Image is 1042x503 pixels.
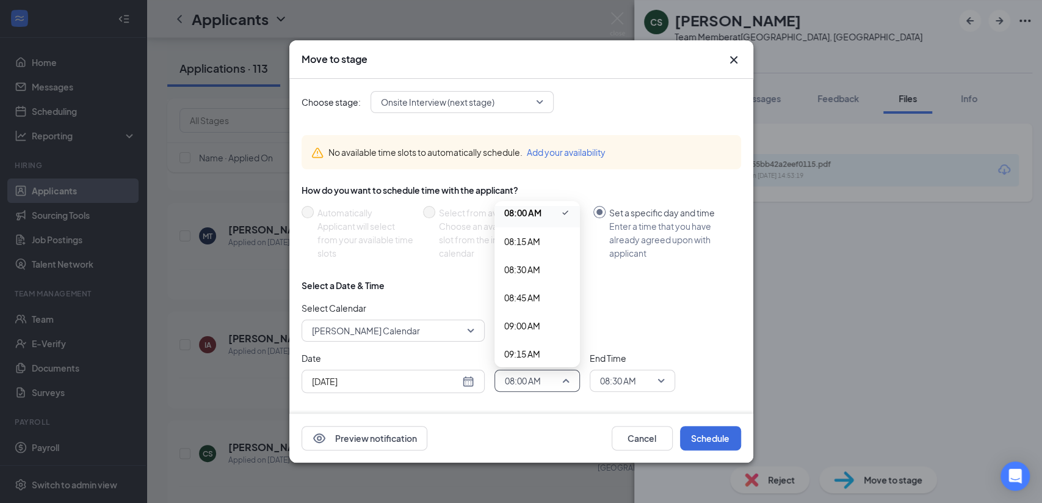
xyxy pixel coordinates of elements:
span: 08:30 AM [504,263,540,276]
div: Select from availability [439,206,584,219]
span: 08:45 AM [504,291,540,304]
div: Set a specific day and time [609,206,731,219]
svg: Warning [311,147,324,159]
svg: Checkmark [560,205,570,220]
span: Onsite Interview (next stage) [381,93,494,111]
span: 08:00 AM [505,372,541,390]
div: Applicant will select from your available time slots [317,219,413,260]
span: 08:15 AM [504,235,540,248]
span: 08:00 AM [504,206,541,219]
span: End Time [590,351,675,365]
span: 09:00 AM [504,319,540,332]
div: Automatically [317,206,413,219]
div: Enter a time that you have already agreed upon with applicant [609,219,731,260]
svg: Cross [726,53,741,67]
div: How do you want to schedule time with the applicant? [302,184,741,196]
button: Cancel [612,426,673,450]
h3: Move to stage [302,53,367,66]
button: Add your availability [527,145,606,159]
div: Select a Date & Time [302,279,385,292]
span: 08:30 AM [600,372,636,390]
button: EyePreview notification [302,426,427,450]
span: 09:15 AM [504,347,540,361]
input: Aug 27, 2025 [312,375,460,388]
span: Choose stage: [302,95,361,109]
div: Choose an available day and time slot from the interview lead’s calendar [439,219,584,260]
button: Close [726,53,741,67]
span: Select Calendar [302,301,485,315]
div: No available time slots to automatically schedule. [328,145,731,159]
svg: Eye [312,431,327,446]
div: Open Intercom Messenger [1000,461,1030,491]
span: [PERSON_NAME] Calendar [312,321,420,340]
button: Schedule [680,426,741,450]
span: Date [302,351,485,365]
